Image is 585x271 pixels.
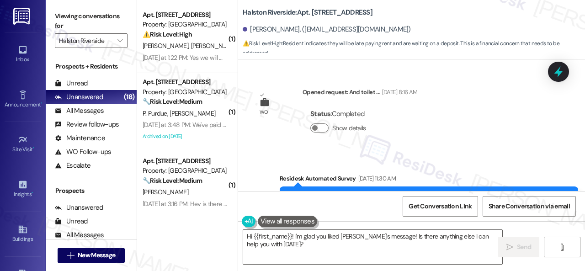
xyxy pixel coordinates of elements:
[191,42,237,50] span: [PERSON_NAME]
[143,30,192,38] strong: ⚠️ Risk Level: High
[78,250,115,260] span: New Message
[143,166,227,175] div: Property: [GEOGRAPHIC_DATA]
[310,109,331,118] b: Status
[506,244,513,251] i: 
[310,107,370,121] div: : Completed
[41,100,42,106] span: •
[122,90,137,104] div: (18)
[303,87,417,100] div: Opened request: And toilet ...
[143,121,378,129] div: [DATE] at 3:48 PM: We've paid our rent for 15 years. Between the 1st and 3rd of the month.
[143,176,202,185] strong: 🔧 Risk Level: Medium
[5,132,41,157] a: Site Visit •
[243,8,372,17] b: Halston Riverside: Apt. [STREET_ADDRESS]
[143,53,317,62] div: [DATE] at 1:22 PM: Yes we will make a payment on the 23 or before
[55,161,90,170] div: Escalate
[142,131,228,142] div: Archived on [DATE]
[332,123,366,133] label: Show details
[143,188,188,196] span: [PERSON_NAME]
[67,252,74,259] i: 
[117,37,122,44] i: 
[558,244,565,251] i: 
[380,87,418,97] div: [DATE] 8:16 AM
[5,42,41,67] a: Inbox
[46,62,137,71] div: Prospects + Residents
[243,25,411,34] div: [PERSON_NAME]. ([EMAIL_ADDRESS][DOMAIN_NAME])
[58,248,125,263] button: New Message
[33,145,34,151] span: •
[489,202,570,211] span: Share Conversation via email
[55,92,103,102] div: Unanswered
[143,20,227,29] div: Property: [GEOGRAPHIC_DATA]
[55,133,105,143] div: Maintenance
[243,40,282,47] strong: ⚠️ Risk Level: High
[356,174,396,183] div: [DATE] 11:30 AM
[483,196,576,217] button: Share Conversation via email
[143,200,354,208] div: [DATE] at 3:16 PM: Hey is there a way to split up rent payments to twice a month
[143,109,170,117] span: P. Purdue
[46,186,137,196] div: Prospects
[243,39,585,58] span: : Resident indicates they will be late paying rent and are waiting on a deposit. This is a financ...
[5,177,41,202] a: Insights •
[55,9,128,33] label: Viewing conversations for
[13,8,32,25] img: ResiDesk Logo
[55,230,104,240] div: All Messages
[243,230,502,264] textarea: Hi {{first_name}}! I'm glad you liked [PERSON_NAME]'s message! Is there anything else I can help ...
[403,196,478,217] button: Get Conversation Link
[55,106,104,116] div: All Messages
[517,242,531,252] span: Send
[55,147,111,157] div: WO Follow-ups
[55,217,88,226] div: Unread
[280,174,578,186] div: Residesk Automated Survey
[59,33,113,48] input: All communities
[32,190,33,196] span: •
[143,77,227,87] div: Apt. [STREET_ADDRESS]
[143,156,227,166] div: Apt. [STREET_ADDRESS]
[55,120,119,129] div: Review follow-ups
[498,237,539,257] button: Send
[143,97,202,106] strong: 🔧 Risk Level: Medium
[409,202,472,211] span: Get Conversation Link
[143,42,191,50] span: [PERSON_NAME]
[143,10,227,20] div: Apt. [STREET_ADDRESS]
[143,87,227,97] div: Property: [GEOGRAPHIC_DATA]
[55,79,88,88] div: Unread
[55,203,103,213] div: Unanswered
[5,222,41,246] a: Buildings
[170,109,215,117] span: [PERSON_NAME]
[260,107,268,117] div: WO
